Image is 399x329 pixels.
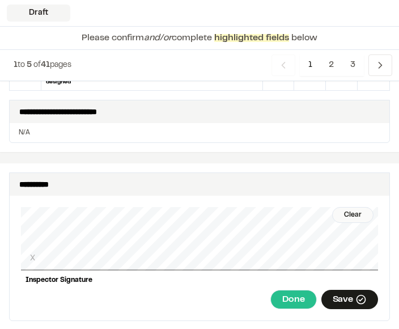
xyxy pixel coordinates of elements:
span: 1 [300,54,321,76]
div: Done [270,290,316,309]
span: 2 [320,54,342,76]
span: 1 [14,62,18,69]
span: 41 [41,62,50,69]
span: highlighted fields [214,34,289,42]
div: Inspector Signature [21,271,378,290]
span: 3 [342,54,364,76]
div: Save [321,290,378,309]
nav: Navigation [271,54,392,76]
p: to of pages [14,59,71,71]
div: Draft [7,5,70,22]
p: Please confirm complete below [82,31,317,45]
div: Clear [332,207,373,223]
span: and/or [144,34,172,42]
span: 5 [27,62,32,69]
p: N/A [19,128,380,138]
